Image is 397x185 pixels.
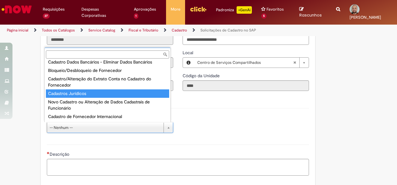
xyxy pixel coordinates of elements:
[46,89,169,98] div: Cadastros Jurídicos
[46,66,169,75] div: Bloqueio/Desbloqueio de Fornecedor
[45,60,170,122] ul: Tipo da Solicitação
[46,75,169,89] div: Cadastro/Alteração do Extrato Conta no Cadastro do Fornecedor
[46,58,169,66] div: Cadastro Dados Bancários - Eliminar Dados Bancários
[46,98,169,112] div: Novo Cadastro ou Alteração de Dados Cadastrais de Funcionário
[46,112,169,121] div: Cadastro de Fornecedor Internacional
